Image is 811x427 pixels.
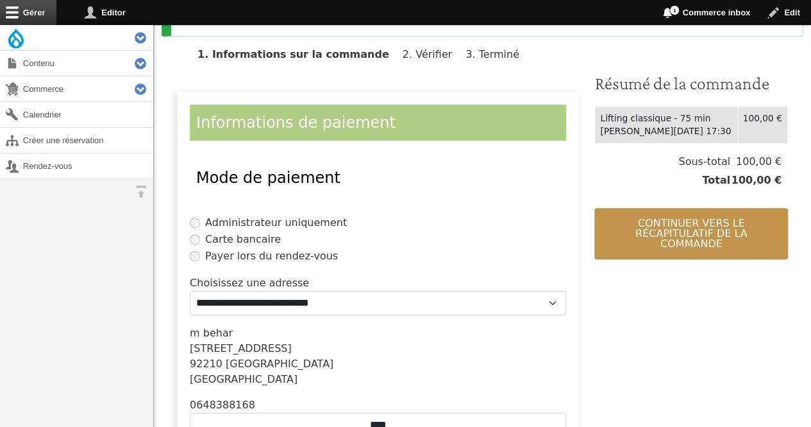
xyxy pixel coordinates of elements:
[730,173,782,188] span: 100,00 €
[190,275,309,291] label: Choisissez une adresse
[669,5,680,15] span: 1
[600,112,732,125] div: Lifting classique - 75 min
[190,358,222,370] span: 92210
[128,179,153,204] button: Orientation horizontale
[197,48,399,60] li: Informations sur la commande
[403,48,462,60] li: Vérifier
[678,154,730,170] span: Sous-total
[226,358,333,370] span: [GEOGRAPHIC_DATA]
[190,373,297,385] span: [GEOGRAPHIC_DATA]
[190,342,292,354] span: [STREET_ADDRESS]
[600,126,731,136] time: [PERSON_NAME][DATE] 17:30
[730,154,782,170] span: 100,00 €
[205,215,347,231] label: Administrateur uniquement
[594,73,788,94] h3: Résumé de la commande
[190,397,566,413] div: 0648388168
[205,248,338,264] label: Payer lors du rendez-vous
[203,327,233,339] span: behar
[205,232,281,247] label: Carte bancaire
[594,208,788,259] button: Continuer vers le récapitulatif de la commande
[737,106,787,143] td: 100,00 €
[465,48,530,60] li: Terminé
[196,114,396,132] span: Informations de paiement
[702,173,730,188] span: Total
[190,327,200,339] span: m
[196,169,340,187] span: Mode de paiement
